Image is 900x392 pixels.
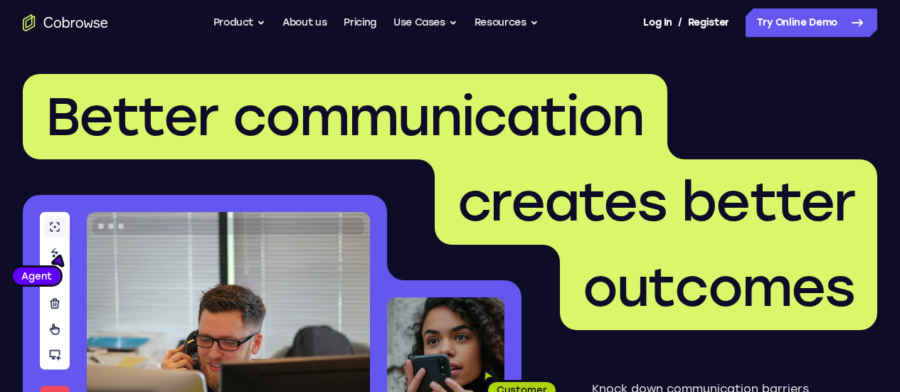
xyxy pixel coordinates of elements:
[344,9,376,37] a: Pricing
[213,9,266,37] button: Product
[678,14,682,31] span: /
[23,14,108,31] a: Go to the home page
[282,9,327,37] a: About us
[583,255,854,319] span: outcomes
[393,9,457,37] button: Use Cases
[457,170,854,234] span: creates better
[475,9,539,37] button: Resources
[643,9,672,37] a: Log In
[746,9,877,37] a: Try Online Demo
[688,9,729,37] a: Register
[46,85,645,149] span: Better communication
